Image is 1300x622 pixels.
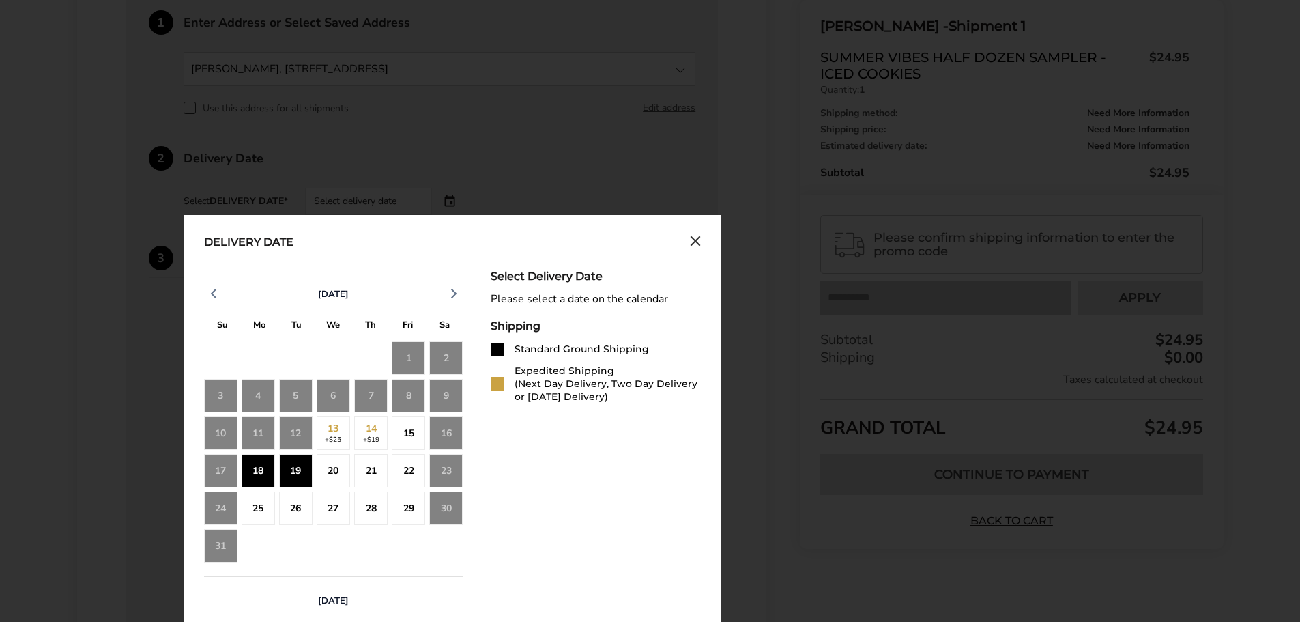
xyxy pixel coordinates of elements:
[352,316,389,337] div: T
[204,236,293,251] div: Delivery Date
[315,316,351,337] div: W
[313,288,354,300] button: [DATE]
[690,236,701,251] button: Close calendar
[278,316,315,337] div: T
[491,320,701,333] div: Shipping
[318,595,349,607] span: [DATE]
[204,316,241,337] div: S
[491,270,701,283] div: Select Delivery Date
[241,316,278,337] div: M
[313,595,354,607] button: [DATE]
[491,293,701,306] div: Please select a date on the calendar
[426,316,463,337] div: S
[389,316,426,337] div: F
[318,288,349,300] span: [DATE]
[515,343,649,356] div: Standard Ground Shipping
[515,365,701,404] div: Expedited Shipping (Next Day Delivery, Two Day Delivery or [DATE] Delivery)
